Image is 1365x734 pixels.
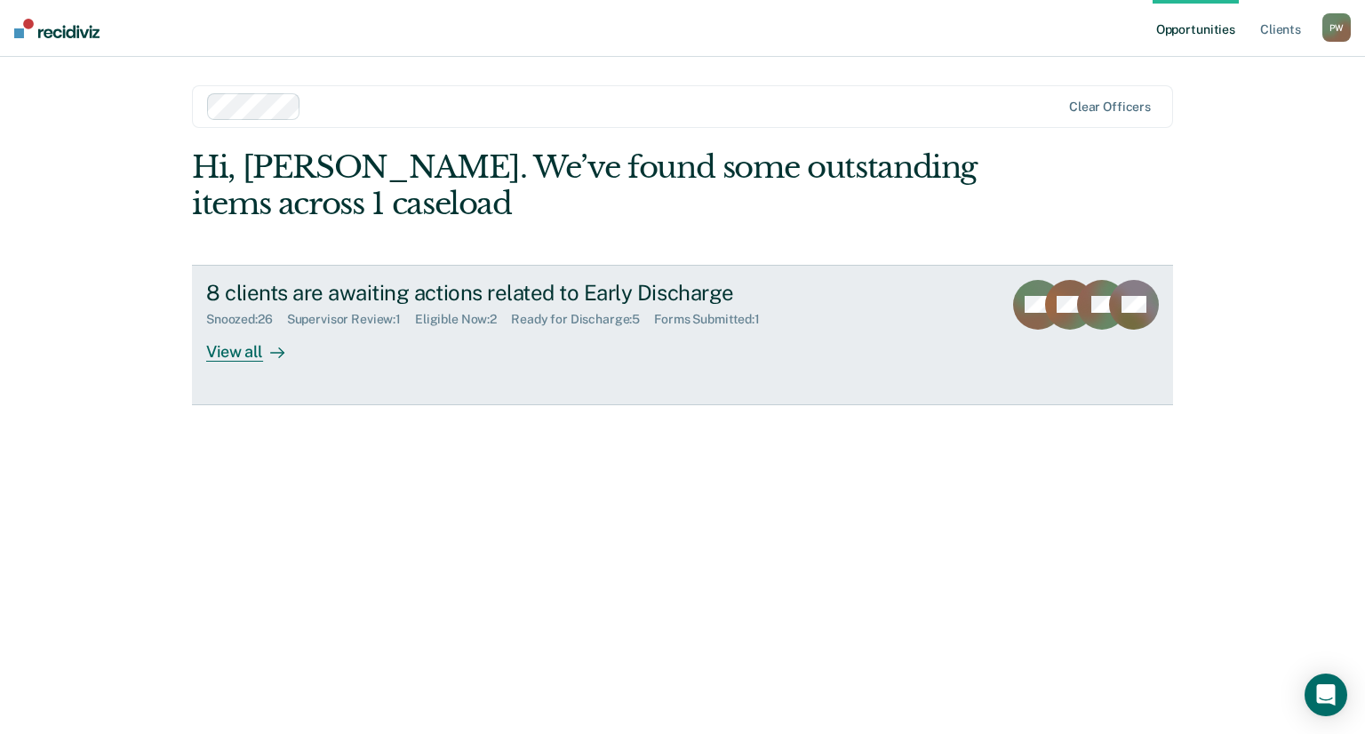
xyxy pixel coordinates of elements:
[654,312,774,327] div: Forms Submitted : 1
[1305,674,1347,716] div: Open Intercom Messenger
[206,280,830,306] div: 8 clients are awaiting actions related to Early Discharge
[206,312,287,327] div: Snoozed : 26
[1322,13,1351,42] div: P W
[1069,100,1151,115] div: Clear officers
[1322,13,1351,42] button: PW
[14,19,100,38] img: Recidiviz
[192,149,977,222] div: Hi, [PERSON_NAME]. We’ve found some outstanding items across 1 caseload
[287,312,415,327] div: Supervisor Review : 1
[415,312,511,327] div: Eligible Now : 2
[511,312,654,327] div: Ready for Discharge : 5
[192,265,1173,405] a: 8 clients are awaiting actions related to Early DischargeSnoozed:26Supervisor Review:1Eligible No...
[206,327,306,362] div: View all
